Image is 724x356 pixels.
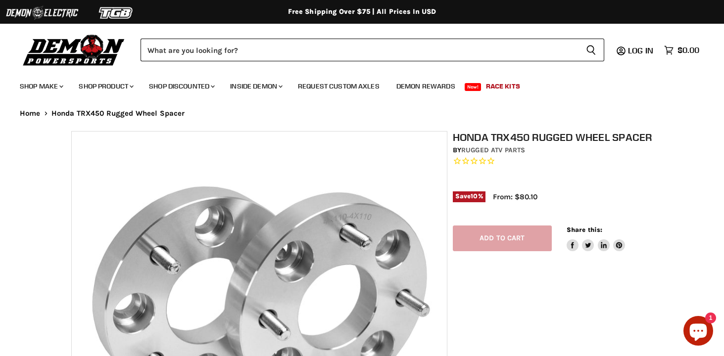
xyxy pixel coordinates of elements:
a: Log in [624,46,659,55]
a: Shop Make [12,76,69,96]
a: Race Kits [479,76,528,96]
span: New! [465,83,482,91]
div: by [453,145,658,156]
a: Inside Demon [223,76,289,96]
span: Share this: [567,226,602,233]
button: Search [578,39,604,61]
span: Log in [628,45,653,55]
inbox-online-store-chat: Shopify online store chat [680,316,716,348]
span: $0.00 [677,45,699,55]
a: Demon Rewards [389,76,463,96]
span: Honda TRX450 Rugged Wheel Spacer [51,109,185,118]
aside: Share this: [567,225,626,252]
img: Demon Electric Logo 2 [5,3,79,22]
a: Shop Discounted [142,76,221,96]
a: $0.00 [659,43,704,57]
a: Rugged ATV Parts [461,146,525,154]
span: Rated 0.0 out of 5 stars 0 reviews [453,156,658,167]
a: Request Custom Axles [290,76,387,96]
h1: Honda TRX450 Rugged Wheel Spacer [453,131,658,143]
form: Product [141,39,604,61]
span: Save % [453,191,485,202]
img: Demon Powersports [20,32,128,67]
input: Search [141,39,578,61]
span: 10 [471,192,478,200]
img: TGB Logo 2 [79,3,153,22]
ul: Main menu [12,72,697,96]
a: Shop Product [71,76,140,96]
span: From: $80.10 [493,192,537,201]
a: Home [20,109,41,118]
